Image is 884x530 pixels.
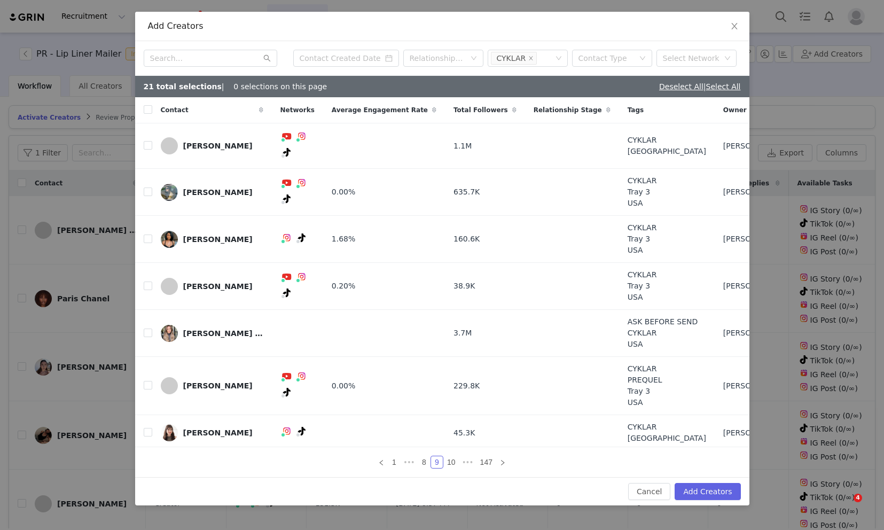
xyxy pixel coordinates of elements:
[183,381,253,390] div: [PERSON_NAME]
[639,55,646,63] i: icon: down
[161,231,263,248] a: [PERSON_NAME]
[628,363,662,408] span: CYKLAR PREQUEL Tray 3 USA
[263,54,271,62] i: icon: search
[298,272,306,281] img: instagram.svg
[628,135,706,157] span: CYKLAR [GEOGRAPHIC_DATA]
[144,82,222,91] b: 21 total selections
[283,233,291,242] img: instagram.svg
[183,142,253,150] div: [PERSON_NAME]
[332,105,428,115] span: Average Engagement Rate
[443,456,459,469] li: 10
[578,53,634,64] div: Contact Type
[491,52,537,65] li: CYKLAR
[280,105,315,115] span: Networks
[161,424,263,441] a: [PERSON_NAME]
[444,456,459,468] a: 10
[388,456,400,468] a: 1
[161,424,178,441] img: d03371d6-fe10-4a43-924d-292df55004a4--s.jpg
[144,81,327,92] div: | 0 selections on this page
[476,456,496,469] li: 147
[332,233,355,245] span: 1.68%
[459,456,476,469] span: •••
[628,483,670,500] button: Cancel
[675,483,740,500] button: Add Creators
[534,105,602,115] span: Relationship Stage
[431,456,443,469] li: 9
[293,50,399,67] input: Contact Created Date
[723,105,747,115] span: Owner
[183,188,253,197] div: [PERSON_NAME]
[723,186,785,198] span: [PERSON_NAME]
[528,56,534,62] i: icon: close
[161,278,263,295] a: [PERSON_NAME]
[418,456,430,468] a: 8
[298,372,306,380] img: instagram.svg
[453,141,472,152] span: 1.1M
[401,456,418,469] span: •••
[161,325,178,342] img: b54515c1-1bbb-42d8-9ee5-cbb12d206121--s.jpg
[161,377,263,394] a: [PERSON_NAME]
[418,456,431,469] li: 8
[385,54,393,62] i: icon: calendar
[628,422,706,444] span: CYKLAR [GEOGRAPHIC_DATA]
[628,316,698,350] span: ASK BEFORE SEND CYKLAR USA
[659,82,703,91] a: Deselect All
[663,53,721,64] div: Select Network
[706,82,741,91] a: Select All
[161,105,189,115] span: Contact
[723,280,785,292] span: [PERSON_NAME]
[730,22,739,30] i: icon: close
[453,427,475,439] span: 45.3K
[183,282,253,291] div: [PERSON_NAME]
[723,141,785,152] span: [PERSON_NAME]
[298,178,306,187] img: instagram.svg
[723,233,785,245] span: [PERSON_NAME]
[410,53,465,64] div: Relationship Stage
[332,380,355,392] span: 0.00%
[832,494,857,519] iframe: Intercom live chat
[628,269,657,303] span: CYKLAR Tray 3 USA
[161,231,178,248] img: b7cb9c61-12d2-47c5-9fb3-d9eb77e41fe0.jpg
[453,105,508,115] span: Total Followers
[719,12,749,42] button: Close
[854,494,862,502] span: 4
[431,456,443,468] a: 9
[332,186,355,198] span: 0.00%
[453,328,472,339] span: 3.7M
[723,328,785,339] span: [PERSON_NAME]
[161,184,263,201] a: [PERSON_NAME]
[161,325,263,342] a: [PERSON_NAME] Boss
[298,132,306,141] img: instagram.svg
[401,456,418,469] li: Previous 3 Pages
[628,105,644,115] span: Tags
[183,235,253,244] div: [PERSON_NAME]
[161,184,178,201] img: 2ab49b92-5d68-4735-a5b7-573650914dac.jpg
[703,82,741,91] span: |
[628,175,657,209] span: CYKLAR Tray 3 USA
[283,427,291,435] img: instagram.svg
[148,20,737,32] div: Add Creators
[723,380,785,392] span: [PERSON_NAME]
[723,427,785,439] span: [PERSON_NAME]
[499,459,506,466] i: icon: right
[724,55,731,63] i: icon: down
[471,55,477,63] i: icon: down
[453,233,480,245] span: 160.6K
[497,52,526,64] div: CYKLAR
[144,50,277,67] input: Search...
[375,456,388,469] li: Previous Page
[453,186,480,198] span: 635.7K
[183,428,253,437] div: [PERSON_NAME]
[477,456,496,468] a: 147
[496,456,509,469] li: Next Page
[628,222,657,256] span: CYKLAR Tray 3 USA
[453,280,475,292] span: 38.9K
[161,137,263,154] a: [PERSON_NAME]
[378,459,385,466] i: icon: left
[388,456,401,469] li: 1
[183,329,263,338] div: [PERSON_NAME] Boss
[332,280,355,292] span: 0.20%
[459,456,476,469] li: Next 3 Pages
[453,380,480,392] span: 229.8K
